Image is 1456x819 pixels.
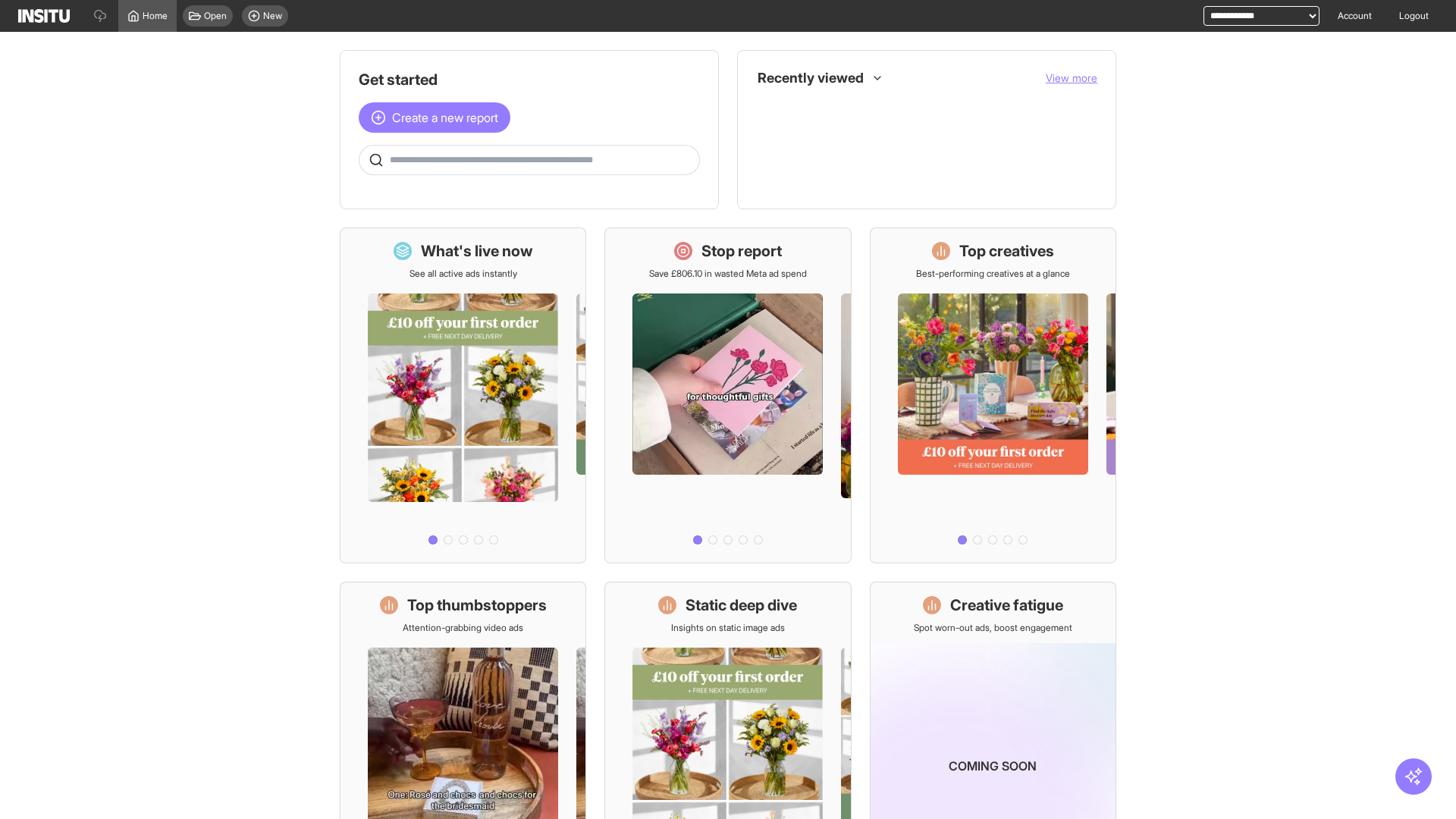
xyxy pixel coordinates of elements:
a: What's live nowSee all active ads instantly [340,227,586,563]
p: Attention-grabbing video ads [403,622,523,634]
h1: Get started [359,69,700,90]
h1: Top thumbstoppers [407,595,547,616]
span: New [263,10,282,22]
p: Best-performing creatives at a glance [916,268,1070,280]
a: Stop reportSave £806.10 in wasted Meta ad spend [604,227,851,563]
p: See all active ads instantly [409,268,517,280]
p: Insights on static image ads [671,622,785,634]
a: Top creativesBest-performing creatives at a glance [870,227,1116,563]
span: Create a new report [392,108,498,127]
img: Logo [18,9,70,23]
button: View more [1046,71,1097,86]
p: Save £806.10 in wasted Meta ad spend [649,268,807,280]
h1: Static deep dive [686,595,797,616]
span: Home [143,10,168,22]
h1: Top creatives [959,240,1054,262]
span: Open [204,10,227,22]
h1: What's live now [421,240,533,262]
button: Create a new report [359,102,510,133]
span: View more [1046,71,1097,84]
h1: Stop report [701,240,782,262]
